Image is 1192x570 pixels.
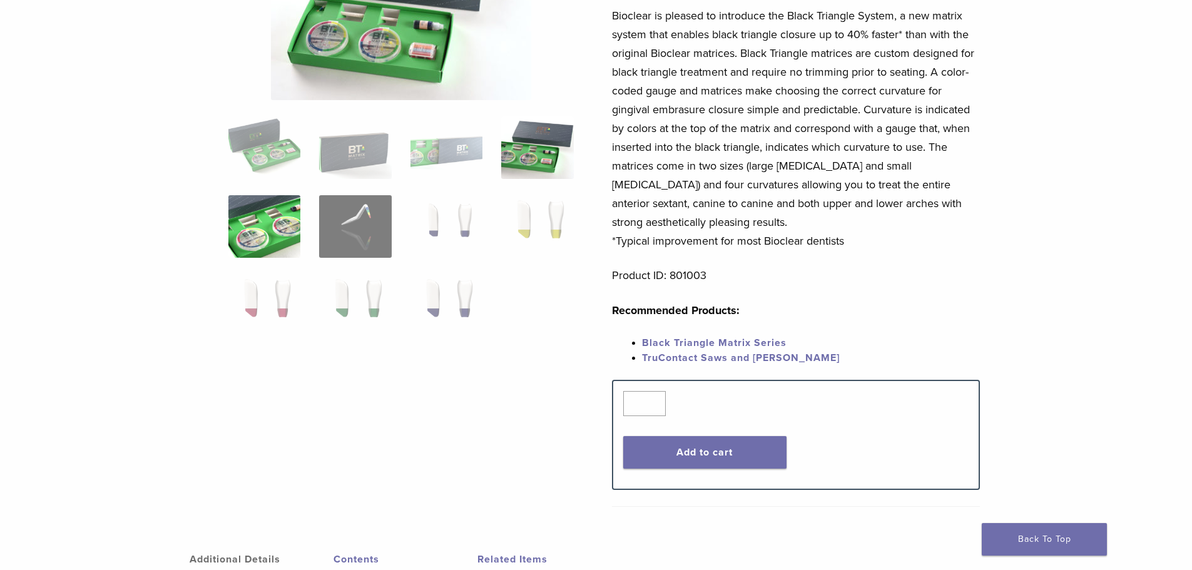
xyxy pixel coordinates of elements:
p: Product ID: 801003 [612,266,980,285]
img: Black Triangle (BT) Kit - Image 9 [228,274,300,337]
img: Black Triangle (BT) Kit - Image 8 [501,195,573,258]
strong: Recommended Products: [612,303,740,317]
img: Black Triangle (BT) Kit - Image 7 [410,195,482,258]
a: TruContact Saws and [PERSON_NAME] [642,352,840,364]
img: Black Triangle (BT) Kit - Image 4 [501,116,573,179]
img: Black Triangle (BT) Kit - Image 11 [410,274,482,337]
button: Add to cart [623,436,787,469]
img: Black Triangle (BT) Kit - Image 10 [319,274,391,337]
img: Black Triangle (BT) Kit - Image 6 [319,195,391,258]
a: Back To Top [982,523,1107,556]
img: Black Triangle (BT) Kit - Image 5 [228,195,300,258]
p: Bioclear is pleased to introduce the Black Triangle System, a new matrix system that enables blac... [612,6,980,250]
a: Black Triangle Matrix Series [642,337,787,349]
img: Intro-Black-Triangle-Kit-6-Copy-e1548792917662-324x324.jpg [228,116,300,179]
img: Black Triangle (BT) Kit - Image 3 [410,116,482,179]
img: Black Triangle (BT) Kit - Image 2 [319,116,391,179]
